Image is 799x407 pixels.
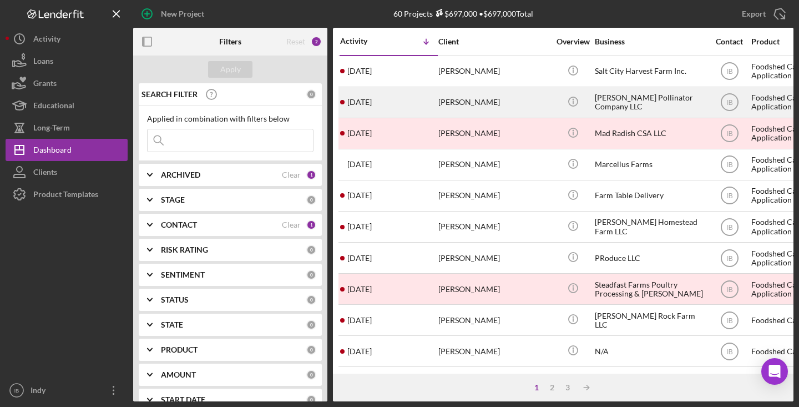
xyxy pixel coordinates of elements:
[731,3,793,25] button: Export
[595,37,706,46] div: Business
[161,345,198,354] b: PRODUCT
[33,72,57,97] div: Grants
[347,129,372,138] time: 2025-08-26 12:59
[726,285,732,293] text: IB
[161,245,208,254] b: RISK RATING
[438,274,549,304] div: [PERSON_NAME]
[33,117,70,142] div: Long-Term
[282,220,301,229] div: Clear
[595,368,706,397] div: Janeys bread
[6,161,128,183] button: Clients
[726,316,732,324] text: IB
[347,347,372,356] time: 2025-01-16 19:14
[544,383,560,392] div: 2
[306,370,316,380] div: 0
[438,150,549,179] div: [PERSON_NAME]
[347,98,372,107] time: 2025-09-05 14:36
[595,88,706,117] div: [PERSON_NAME] Pollinator Company LLC
[306,295,316,305] div: 0
[6,139,128,161] a: Dashboard
[33,50,53,75] div: Loans
[340,37,389,46] div: Activity
[347,160,372,169] time: 2025-08-21 15:21
[726,161,732,169] text: IB
[306,320,316,330] div: 0
[161,320,183,329] b: STATE
[726,68,732,76] text: IB
[161,3,204,25] div: New Project
[6,379,128,401] button: IBIndy [PERSON_NAME]
[161,195,185,204] b: STAGE
[438,181,549,210] div: [PERSON_NAME]
[438,305,549,335] div: [PERSON_NAME]
[282,170,301,179] div: Clear
[219,37,241,46] b: Filters
[161,220,197,229] b: CONTACT
[438,57,549,86] div: [PERSON_NAME]
[438,37,549,46] div: Client
[6,117,128,139] button: Long-Term
[595,212,706,242] div: [PERSON_NAME] Homestead Farm LLC
[306,89,316,99] div: 0
[33,161,57,186] div: Clients
[595,305,706,335] div: [PERSON_NAME] Rock Farm LLC
[306,395,316,405] div: 0
[141,90,198,99] b: SEARCH FILTER
[347,191,372,200] time: 2025-08-19 01:07
[595,274,706,304] div: Steadfast Farms Poultry Processing & [PERSON_NAME]
[6,94,128,117] button: Educational
[14,388,19,394] text: IB
[433,9,477,18] div: $697,000
[726,254,732,262] text: IB
[306,270,316,280] div: 0
[726,192,732,200] text: IB
[595,336,706,366] div: N/A
[347,254,372,263] time: 2025-07-18 15:52
[161,370,196,379] b: AMOUNT
[761,358,788,385] div: Open Intercom Messenger
[311,36,322,47] div: 2
[595,150,706,179] div: Marcellus Farms
[726,99,732,107] text: IB
[438,88,549,117] div: [PERSON_NAME]
[595,57,706,86] div: Salt City Harvest Farm Inc.
[306,170,316,180] div: 1
[438,336,549,366] div: [PERSON_NAME]
[6,183,128,205] button: Product Templates
[438,212,549,242] div: [PERSON_NAME]
[726,130,732,138] text: IB
[6,28,128,50] button: Activity
[595,119,706,148] div: Mad Radish CSA LLC
[161,395,205,404] b: START DATE
[709,37,750,46] div: Contact
[147,114,313,123] div: Applied in combination with filters below
[552,37,594,46] div: Overview
[742,3,766,25] div: Export
[306,220,316,230] div: 1
[306,345,316,355] div: 0
[347,316,372,325] time: 2025-01-21 20:35
[347,222,372,231] time: 2025-08-07 17:51
[393,9,533,18] div: 60 Projects • $697,000 Total
[33,28,60,53] div: Activity
[726,223,732,231] text: IB
[6,50,128,72] button: Loans
[560,383,575,392] div: 3
[286,37,305,46] div: Reset
[726,348,732,355] text: IB
[438,368,549,397] div: [PERSON_NAME]
[161,295,189,304] b: STATUS
[347,285,372,294] time: 2025-05-19 19:26
[306,195,316,205] div: 0
[208,61,252,78] button: Apply
[529,383,544,392] div: 1
[33,94,74,119] div: Educational
[33,139,72,164] div: Dashboard
[33,183,98,208] div: Product Templates
[161,270,205,279] b: SENTIMENT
